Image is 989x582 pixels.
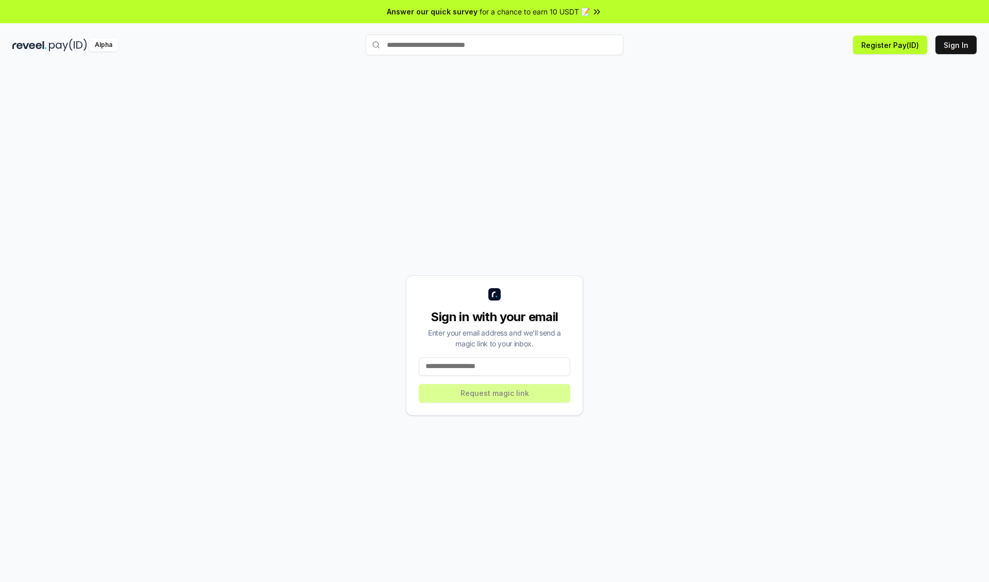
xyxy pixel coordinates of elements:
div: Alpha [89,39,118,52]
div: Enter your email address and we’ll send a magic link to your inbox. [419,327,570,349]
img: pay_id [49,39,87,52]
div: Sign in with your email [419,309,570,325]
span: for a chance to earn 10 USDT 📝 [480,6,590,17]
img: reveel_dark [12,39,47,52]
button: Register Pay(ID) [853,36,927,54]
span: Answer our quick survey [387,6,478,17]
img: logo_small [488,288,501,301]
button: Sign In [935,36,977,54]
